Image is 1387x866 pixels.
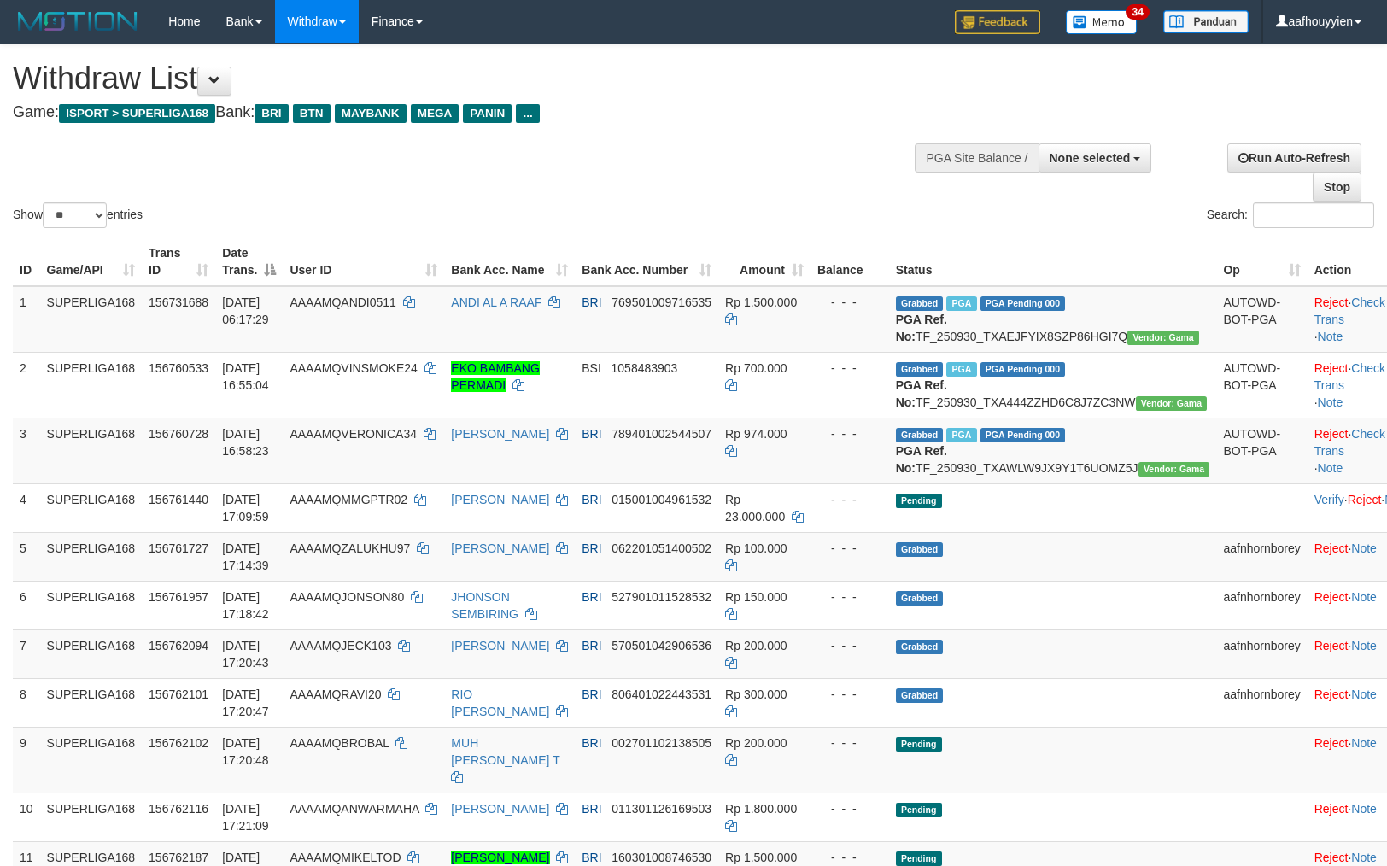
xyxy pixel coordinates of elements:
[13,61,908,96] h1: Withdraw List
[13,352,40,418] td: 2
[582,688,601,701] span: BRI
[1314,688,1349,701] a: Reject
[1314,493,1344,506] a: Verify
[222,361,269,392] span: [DATE] 16:55:04
[896,362,944,377] span: Grabbed
[222,590,269,621] span: [DATE] 17:18:42
[1318,330,1343,343] a: Note
[1348,493,1382,506] a: Reject
[725,493,785,524] span: Rp 23.000.000
[896,737,942,752] span: Pending
[889,418,1217,483] td: TF_250930_TXAWLW9JX9Y1T6UOMZ5J
[283,237,444,286] th: User ID: activate to sort column ascending
[896,851,942,866] span: Pending
[896,494,942,508] span: Pending
[612,541,711,555] span: Copy 062201051400502 to clipboard
[582,361,601,375] span: BSI
[915,143,1038,173] div: PGA Site Balance /
[290,688,381,701] span: AAAAMQRAVI20
[1314,541,1349,555] a: Reject
[451,688,549,718] a: RIO [PERSON_NAME]
[582,851,601,864] span: BRI
[955,10,1040,34] img: Feedback.jpg
[582,295,601,309] span: BRI
[13,483,40,532] td: 4
[612,493,711,506] span: Copy 015001004961532 to clipboard
[1126,4,1149,20] span: 34
[896,591,944,606] span: Grabbed
[1314,851,1349,864] a: Reject
[612,851,711,864] span: Copy 160301008746530 to clipboard
[290,541,410,555] span: AAAAMQZALUKHU97
[1314,427,1385,458] a: Check Trans
[896,688,944,703] span: Grabbed
[149,493,208,506] span: 156761440
[896,313,947,343] b: PGA Ref. No:
[725,541,787,555] span: Rp 100.000
[13,418,40,483] td: 3
[1050,151,1131,165] span: None selected
[725,851,797,864] span: Rp 1.500.000
[1351,802,1377,816] a: Note
[142,237,215,286] th: Trans ID: activate to sort column ascending
[149,851,208,864] span: 156762187
[896,640,944,654] span: Grabbed
[290,493,407,506] span: AAAAMQMMGPTR02
[582,427,601,441] span: BRI
[149,427,208,441] span: 156760728
[222,493,269,524] span: [DATE] 17:09:59
[582,736,601,750] span: BRI
[582,541,601,555] span: BRI
[896,378,947,409] b: PGA Ref. No:
[1351,736,1377,750] a: Note
[582,802,601,816] span: BRI
[1314,427,1349,441] a: Reject
[817,540,882,557] div: - - -
[149,361,208,375] span: 156760533
[451,590,518,621] a: JHONSON SEMBIRING
[335,104,407,123] span: MAYBANK
[222,802,269,833] span: [DATE] 17:21:09
[946,362,976,377] span: Marked by aafsengchandara
[1351,639,1377,652] a: Note
[1351,851,1377,864] a: Note
[1216,352,1307,418] td: AUTOWD-BOT-PGA
[896,444,947,475] b: PGA Ref. No:
[149,590,208,604] span: 156761957
[1163,10,1249,33] img: panduan.png
[575,237,718,286] th: Bank Acc. Number: activate to sort column ascending
[40,418,143,483] td: SUPERLIGA168
[255,104,288,123] span: BRI
[725,427,787,441] span: Rp 974.000
[896,428,944,442] span: Grabbed
[293,104,331,123] span: BTN
[817,734,882,752] div: - - -
[612,427,711,441] span: Copy 789401002544507 to clipboard
[1318,395,1343,409] a: Note
[149,541,208,555] span: 156761727
[516,104,539,123] span: ...
[582,639,601,652] span: BRI
[290,802,418,816] span: AAAAMQANWARMAHA
[40,793,143,841] td: SUPERLIGA168
[725,688,787,701] span: Rp 300.000
[980,296,1066,311] span: PGA Pending
[1314,295,1385,326] a: Check Trans
[222,639,269,670] span: [DATE] 17:20:43
[215,237,283,286] th: Date Trans.: activate to sort column descending
[1314,361,1349,375] a: Reject
[817,849,882,866] div: - - -
[43,202,107,228] select: Showentries
[1216,532,1307,581] td: aafnhornborey
[222,427,269,458] span: [DATE] 16:58:23
[59,104,215,123] span: ISPORT > SUPERLIGA168
[451,295,541,309] a: ANDI AL A RAAF
[725,295,797,309] span: Rp 1.500.000
[612,688,711,701] span: Copy 806401022443531 to clipboard
[451,427,549,441] a: [PERSON_NAME]
[725,736,787,750] span: Rp 200.000
[451,361,539,392] a: EKO BAMBANG PERMADI
[1216,237,1307,286] th: Op: activate to sort column ascending
[1314,802,1349,816] a: Reject
[1216,678,1307,727] td: aafnhornborey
